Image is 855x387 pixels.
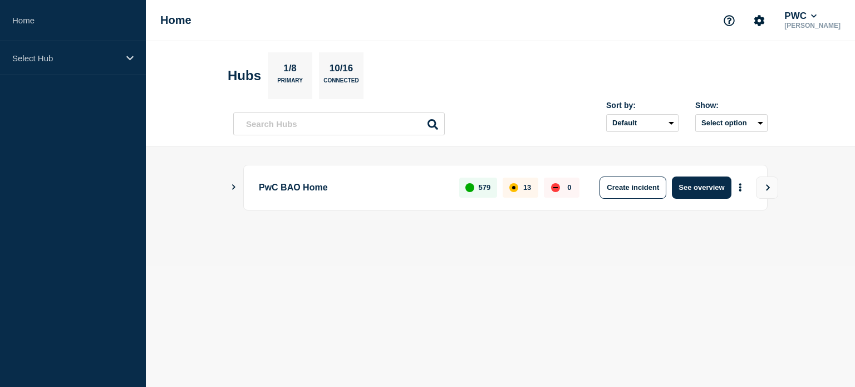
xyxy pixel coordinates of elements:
[695,114,768,132] button: Select option
[523,183,531,192] p: 13
[600,177,666,199] button: Create incident
[233,112,445,135] input: Search Hubs
[228,68,261,84] h2: Hubs
[231,183,237,192] button: Show Connected Hubs
[782,22,843,30] p: [PERSON_NAME]
[672,177,731,199] button: See overview
[479,183,491,192] p: 579
[259,177,446,199] p: PwC BAO Home
[509,183,518,192] div: affected
[567,183,571,192] p: 0
[733,177,748,198] button: More actions
[277,77,303,89] p: Primary
[756,177,778,199] button: View
[748,9,771,32] button: Account settings
[465,183,474,192] div: up
[782,11,819,22] button: PWC
[695,101,768,110] div: Show:
[12,53,119,63] p: Select Hub
[279,63,301,77] p: 1/8
[718,9,741,32] button: Support
[606,101,679,110] div: Sort by:
[160,14,191,27] h1: Home
[606,114,679,132] select: Sort by
[325,63,357,77] p: 10/16
[323,77,358,89] p: Connected
[551,183,560,192] div: down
